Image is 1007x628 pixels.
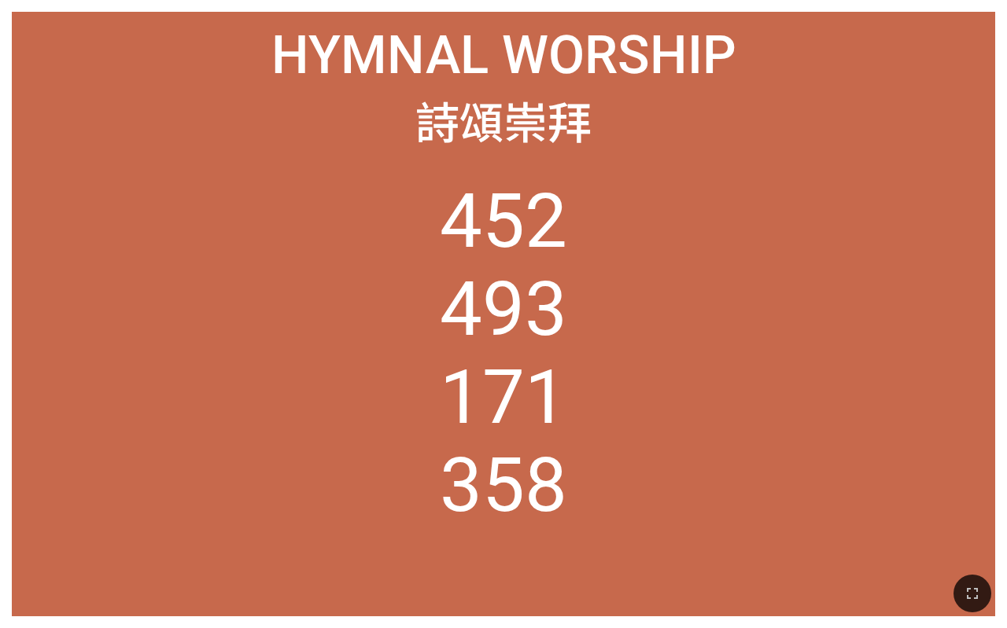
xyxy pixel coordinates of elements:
li: 171 [440,353,567,441]
li: 452 [440,177,567,265]
span: 詩頌崇拜 [415,88,592,152]
span: Hymnal Worship [271,24,736,86]
li: 358 [440,441,567,529]
li: 493 [440,265,567,353]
